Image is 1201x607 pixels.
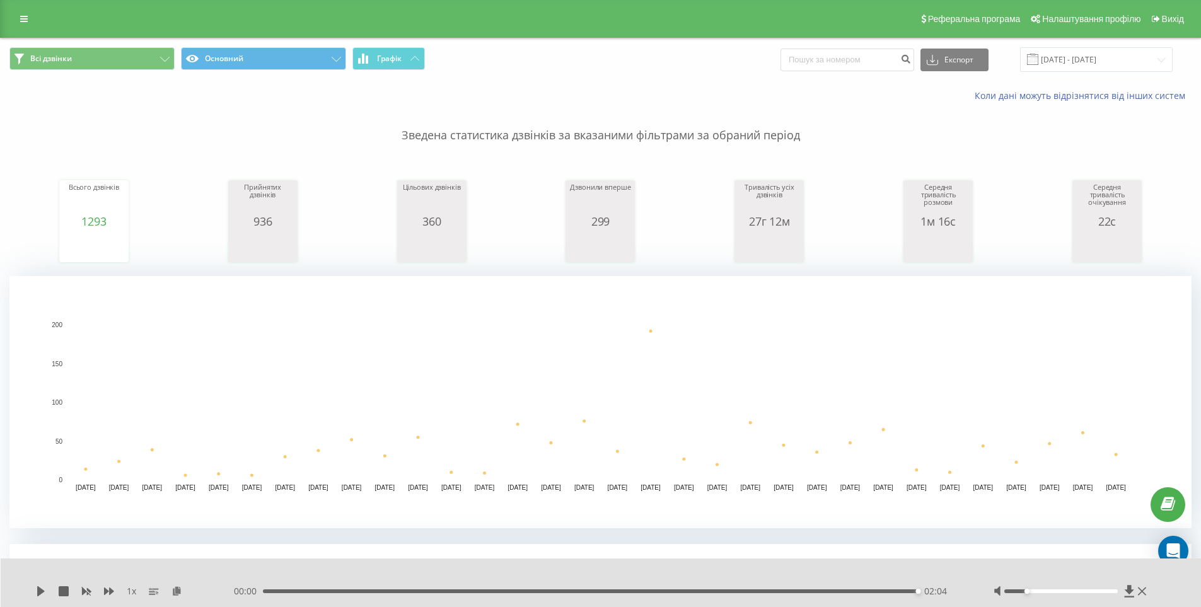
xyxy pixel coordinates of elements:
div: Коментар/категорія дзвінка [1076,557,1150,579]
div: Цільових дзвінків [400,183,463,215]
button: Експорт [920,49,989,71]
text: [DATE] [1040,484,1060,491]
span: Графік [377,54,402,63]
text: [DATE] [109,484,129,491]
text: [DATE] [973,484,994,491]
text: [DATE] [541,484,561,491]
div: Середня тривалість очікування [1076,183,1139,215]
svg: A chart. [62,228,125,265]
svg: A chart. [907,228,970,265]
span: Всі дзвінки [30,54,72,64]
text: [DATE] [1106,484,1126,491]
text: [DATE] [275,484,295,491]
div: 22с [1076,215,1139,228]
text: [DATE] [740,484,760,491]
text: [DATE] [608,484,628,491]
text: [DATE] [840,484,861,491]
text: [DATE] [375,484,395,491]
svg: A chart. [400,228,463,265]
div: Прийнятих дзвінків [231,183,294,215]
svg: A chart. [569,228,632,265]
text: [DATE] [707,484,728,491]
text: [DATE] [175,484,195,491]
text: [DATE] [242,484,262,491]
text: [DATE] [907,484,927,491]
button: Всі дзвінки [9,47,175,70]
div: Тривалість усіх дзвінків [738,183,801,215]
text: [DATE] [342,484,362,491]
div: Accessibility label [915,589,920,594]
a: Коли дані можуть відрізнятися вiд інших систем [975,90,1192,101]
div: Середня тривалість розмови [907,183,970,215]
text: [DATE] [76,484,96,491]
div: Accessibility label [1024,589,1030,594]
div: 360 [400,215,463,228]
text: [DATE] [674,484,694,491]
span: Вихід [1162,14,1184,24]
button: Основний [181,47,346,70]
div: Тривалість розмови [728,557,795,579]
text: [DATE] [142,484,163,491]
div: 1293 [62,215,125,228]
div: Всього дзвінків [62,183,125,215]
svg: A chart. [1076,228,1139,265]
div: Дзвонили вперше [569,183,632,215]
svg: A chart. [9,276,1192,528]
div: Тривалість очікування [612,557,680,579]
text: [DATE] [408,484,428,491]
text: [DATE] [1073,484,1093,491]
svg: A chart. [231,228,294,265]
div: 27г 12м [738,215,801,228]
text: 50 [55,438,63,445]
text: [DATE] [641,484,661,491]
text: 200 [52,321,62,328]
p: Зведена статистика дзвінків за вказаними фільтрами за обраний період [9,102,1192,144]
text: [DATE] [940,484,960,491]
span: 00:00 [234,585,263,598]
div: 936 [231,215,294,228]
input: Пошук за номером [780,49,914,71]
text: [DATE] [1006,484,1026,491]
text: 100 [52,399,62,406]
text: [DATE] [308,484,328,491]
text: [DATE] [574,484,595,491]
text: [DATE] [807,484,827,491]
text: [DATE] [774,484,794,491]
svg: A chart. [738,228,801,265]
text: [DATE] [873,484,893,491]
div: Open Intercom Messenger [1158,536,1188,566]
text: [DATE] [209,484,229,491]
text: 0 [59,477,62,483]
span: 02:04 [924,585,947,598]
span: 1 x [127,585,136,598]
text: [DATE] [441,484,461,491]
span: Налаштування профілю [1042,14,1140,24]
text: 150 [52,361,62,367]
div: 299 [569,215,632,228]
button: Графік [352,47,425,70]
text: [DATE] [508,484,528,491]
div: 1м 16с [907,215,970,228]
div: Назва схеми переадресації [845,557,912,579]
text: [DATE] [475,484,495,491]
span: Реферальна програма [928,14,1021,24]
